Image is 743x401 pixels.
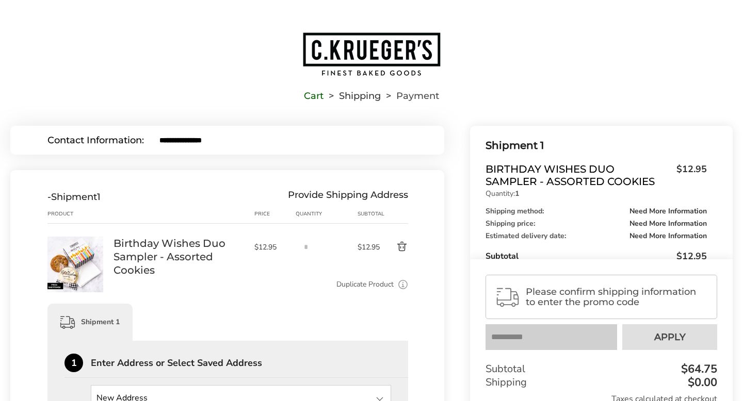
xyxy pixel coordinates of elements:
div: 1 [64,354,83,372]
a: Birthday Wishes Duo Sampler - Assorted Cookies [114,237,244,277]
a: Duplicate Product [336,279,394,290]
div: Provide Shipping Address [288,191,408,203]
span: Apply [654,332,686,342]
div: Subtotal [486,250,707,262]
a: Cart [304,92,324,99]
input: Quantity input [296,237,316,257]
img: C.KRUEGER'S [302,31,441,77]
div: $64.75 [679,363,717,375]
div: Product [47,210,114,218]
a: Birthday Wishes Duo Sampler - Assorted Cookies [47,236,103,246]
span: Payment [396,92,439,99]
p: Quantity: [486,190,707,197]
img: Birthday Wishes Duo Sampler - Assorted Cookies [47,237,103,292]
span: $12.95 [254,242,290,252]
div: Shipping price: [486,220,707,227]
span: $12.95 [358,242,381,252]
span: Need More Information [629,220,707,227]
span: - [47,191,51,203]
div: Contact Information: [47,136,159,145]
div: Shipping method: [486,208,707,215]
div: Shipment 1 [486,137,707,154]
span: $12.95 [671,163,707,185]
a: Birthday Wishes Duo Sampler - Assorted Cookies$12.95 [486,163,707,188]
button: Apply [622,324,717,350]
div: Estimated delivery date: [486,232,707,240]
span: Need More Information [629,232,707,240]
strong: 1 [515,189,519,198]
button: Delete product [380,241,408,253]
div: Subtotal [486,362,717,376]
span: Please confirm shipping information to enter the promo code [526,287,708,307]
li: Shipping [324,92,381,99]
div: $0.00 [685,377,717,388]
div: Enter Address or Select Saved Address [91,358,408,367]
span: $12.95 [676,250,707,262]
a: Go to home page [10,31,733,77]
div: Subtotal [358,210,381,218]
div: Shipping [486,376,717,389]
div: Price [254,210,296,218]
div: Quantity [296,210,358,218]
span: Need More Information [629,208,707,215]
div: Shipment [47,191,101,203]
div: Shipment 1 [47,304,133,341]
span: 1 [97,191,101,203]
input: E-mail [159,136,407,145]
span: Birthday Wishes Duo Sampler - Assorted Cookies [486,163,671,188]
